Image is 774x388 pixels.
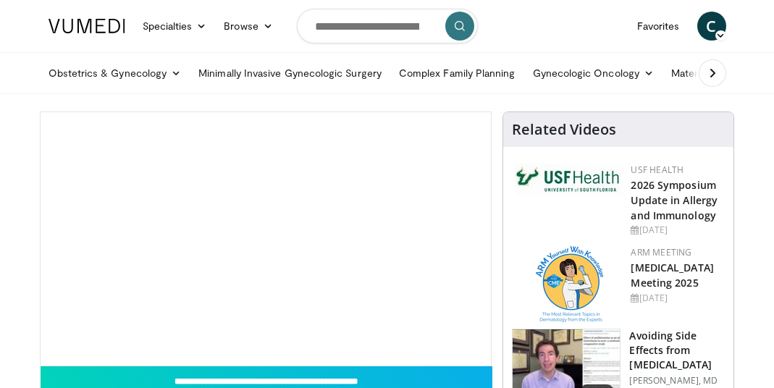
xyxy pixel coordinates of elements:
a: USF Health [631,164,683,176]
a: Gynecologic Oncology [524,59,662,88]
div: [DATE] [631,224,722,237]
h4: Related Videos [512,121,616,138]
img: VuMedi Logo [49,19,125,33]
a: 2026 Symposium Update in Allergy and Immunology [631,178,718,222]
img: 89a28c6a-718a-466f-b4d1-7c1f06d8483b.png.150x105_q85_autocrop_double_scale_upscale_version-0.2.png [536,246,603,322]
a: ARM Meeting [631,246,691,258]
img: 6ba8804a-8538-4002-95e7-a8f8012d4a11.png.150x105_q85_autocrop_double_scale_upscale_version-0.2.jpg [515,164,623,195]
a: Browse [215,12,282,41]
div: [DATE] [631,292,722,305]
input: Search topics, interventions [297,9,478,43]
video-js: Video Player [41,112,492,366]
a: Minimally Invasive Gynecologic Surgery [190,59,390,88]
a: C [697,12,726,41]
a: Obstetrics & Gynecology [40,59,190,88]
p: [PERSON_NAME], MD [629,375,725,387]
a: Specialties [134,12,216,41]
h3: Avoiding Side Effects from [MEDICAL_DATA] [629,329,725,372]
a: Favorites [628,12,689,41]
a: Complex Family Planning [390,59,524,88]
a: [MEDICAL_DATA] Meeting 2025 [631,261,713,290]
